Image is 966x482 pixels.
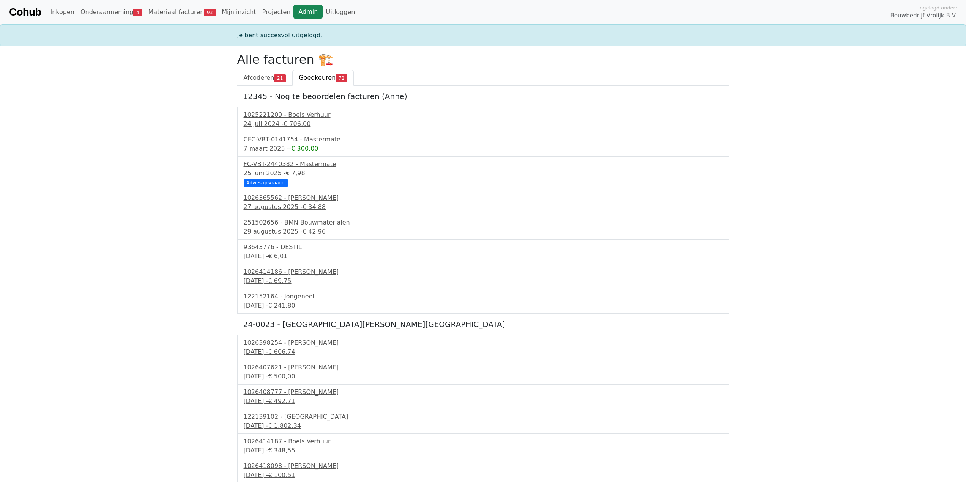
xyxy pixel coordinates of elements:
[219,5,259,20] a: Mijn inzicht
[244,301,723,310] div: [DATE] -
[244,193,723,203] div: 1026365562 - [PERSON_NAME]
[244,243,723,261] a: 93643776 - DESTIL[DATE] -€ 6,01
[244,388,723,397] div: 1026408777 - [PERSON_NAME]
[244,267,723,276] div: 1026414186 - [PERSON_NAME]
[303,203,326,210] span: € 34,88
[133,9,142,16] span: 4
[244,227,723,236] div: 29 augustus 2025 -
[244,292,723,310] a: 122152164 - Jongeneel[DATE] -€ 241,80
[244,292,723,301] div: 122152164 - Jongeneel
[244,144,723,153] div: 7 maart 2025 -
[244,462,723,471] div: 1026418098 - [PERSON_NAME]
[244,338,723,347] div: 1026398254 - [PERSON_NAME]
[244,135,723,153] a: CFC-VBT-0141754 - Mastermate7 maart 2025 --€ 300,00
[77,5,145,20] a: Onderaanneming4
[244,110,723,129] a: 1025221209 - Boels Verhuur24 juli 2024 -€ 706,00
[268,277,291,284] span: € 69,75
[237,70,293,86] a: Afcoderen21
[268,253,287,260] span: € 6,01
[244,276,723,286] div: [DATE] -
[244,372,723,381] div: [DATE] -
[303,228,326,235] span: € 42,96
[244,252,723,261] div: [DATE] -
[259,5,294,20] a: Projecten
[268,447,295,454] span: € 348,55
[243,320,723,329] h5: 24-0023 - [GEOGRAPHIC_DATA][PERSON_NAME][GEOGRAPHIC_DATA]
[244,218,723,236] a: 251502656 - BMN Bouwmaterialen29 augustus 2025 -€ 42,96
[244,412,723,430] a: 122139102 - [GEOGRAPHIC_DATA][DATE] -€ 1.802,34
[244,462,723,480] a: 1026418098 - [PERSON_NAME][DATE] -€ 100,51
[299,74,336,81] span: Goedkeuren
[292,70,354,86] a: Goedkeuren72
[286,170,305,177] span: € 7,98
[233,31,734,40] div: Je bent succesvol uitgelogd.
[243,92,723,101] h5: 12345 - Nog te beoordelen facturen (Anne)
[244,388,723,406] a: 1026408777 - [PERSON_NAME][DATE] -€ 492,71
[336,74,347,82] span: 72
[890,11,957,20] span: Bouwbedrijf Vrolijk B.V.
[244,193,723,212] a: 1026365562 - [PERSON_NAME]27 augustus 2025 -€ 34,88
[244,119,723,129] div: 24 juli 2024 -
[244,267,723,286] a: 1026414186 - [PERSON_NAME][DATE] -€ 69,75
[284,120,310,127] span: € 706,00
[268,422,301,429] span: € 1.802,34
[244,135,723,144] div: CFC-VBT-0141754 - Mastermate
[323,5,358,20] a: Uitloggen
[237,52,729,67] h2: Alle facturen 🏗️
[244,160,723,186] a: FC-VBT-2440382 - Mastermate25 juni 2025 -€ 7,98 Advies gevraagd
[268,397,295,405] span: € 492,71
[244,437,723,455] a: 1026414187 - Boels Verhuur[DATE] -€ 348,55
[244,243,723,252] div: 93643776 - DESTIL
[244,338,723,356] a: 1026398254 - [PERSON_NAME][DATE] -€ 606,74
[244,471,723,480] div: [DATE] -
[204,9,216,16] span: 93
[918,4,957,11] span: Ingelogd onder:
[244,179,288,187] div: Advies gevraagd
[244,363,723,372] div: 1026407621 - [PERSON_NAME]
[244,412,723,421] div: 122139102 - [GEOGRAPHIC_DATA]
[244,397,723,406] div: [DATE] -
[244,347,723,356] div: [DATE] -
[244,363,723,381] a: 1026407621 - [PERSON_NAME][DATE] -€ 500,00
[268,471,295,479] span: € 100,51
[244,437,723,446] div: 1026414187 - Boels Verhuur
[268,302,295,309] span: € 241,80
[268,348,295,355] span: € 606,74
[244,160,723,169] div: FC-VBT-2440382 - Mastermate
[293,5,323,19] a: Admin
[145,5,219,20] a: Materiaal facturen93
[244,169,723,178] div: 25 juni 2025 -
[244,110,723,119] div: 1025221209 - Boels Verhuur
[9,3,41,21] a: Cohub
[244,421,723,430] div: [DATE] -
[244,446,723,455] div: [DATE] -
[244,203,723,212] div: 27 augustus 2025 -
[244,74,274,81] span: Afcoderen
[274,74,286,82] span: 21
[47,5,77,20] a: Inkopen
[289,145,318,152] span: -€ 300,00
[244,218,723,227] div: 251502656 - BMN Bouwmaterialen
[268,373,295,380] span: € 500,00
